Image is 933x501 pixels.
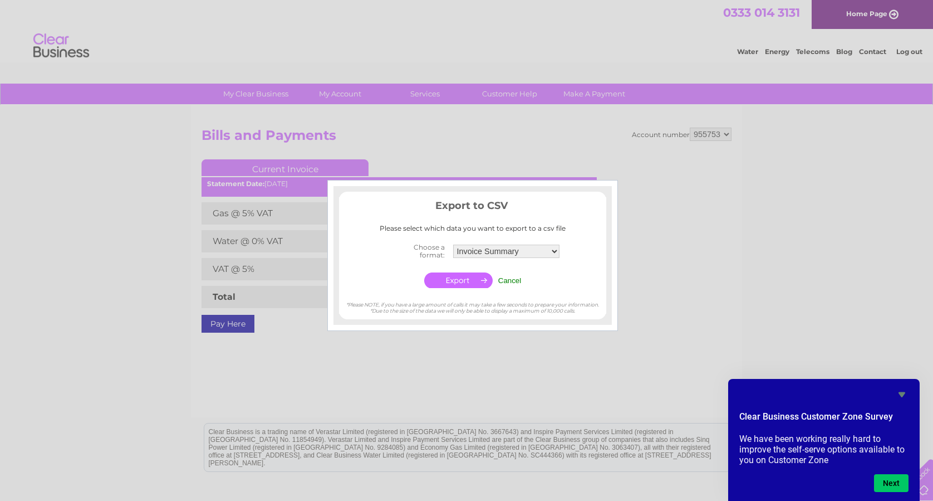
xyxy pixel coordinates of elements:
a: Telecoms [796,47,829,56]
div: Clear Business is a trading name of Verastar Limited (registered in [GEOGRAPHIC_DATA] No. 3667643... [204,6,730,54]
a: Energy [765,47,789,56]
input: Cancel [498,276,522,285]
h3: Export to CSV [339,198,606,217]
a: Contact [859,47,886,56]
h2: Clear Business Customer Zone Survey [739,410,909,429]
div: *Please NOTE, if you have a large amount of calls it may take a few seconds to prepare your infor... [339,291,606,314]
a: Blog [836,47,852,56]
button: Next question [874,474,909,492]
a: Log out [896,47,922,56]
button: Hide survey [895,388,909,401]
img: logo.png [33,29,90,63]
th: Choose a format: [384,240,450,262]
div: Clear Business Customer Zone Survey [739,388,909,492]
p: We have been working really hard to improve the self-serve options available to you on Customer Zone [739,434,909,465]
a: 0333 014 3131 [723,6,800,20]
a: Water [737,47,758,56]
div: Please select which data you want to export to a csv file [339,225,606,232]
